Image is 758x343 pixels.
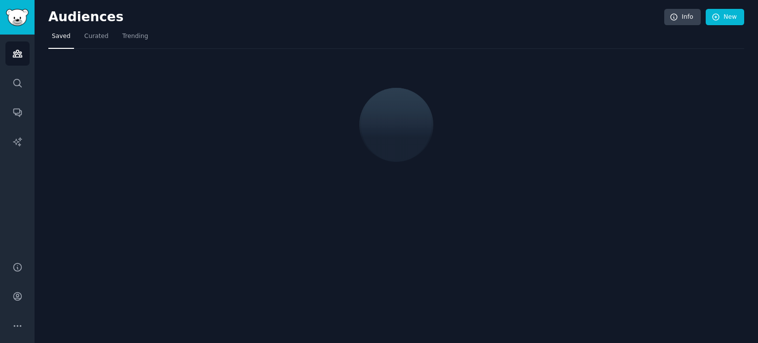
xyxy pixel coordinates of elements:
[122,32,148,41] span: Trending
[84,32,109,41] span: Curated
[119,29,152,49] a: Trending
[6,9,29,26] img: GummySearch logo
[81,29,112,49] a: Curated
[664,9,701,26] a: Info
[706,9,744,26] a: New
[52,32,71,41] span: Saved
[48,9,664,25] h2: Audiences
[48,29,74,49] a: Saved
